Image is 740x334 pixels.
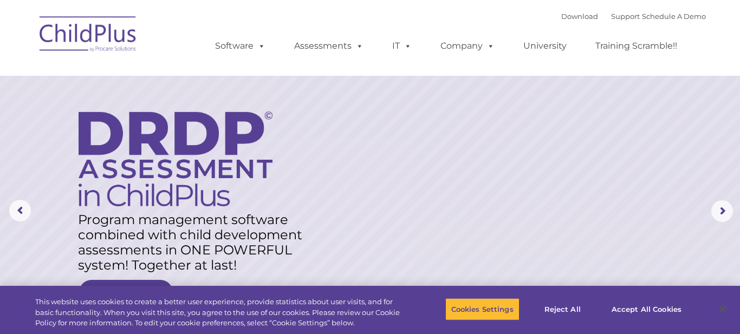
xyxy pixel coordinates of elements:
a: Learn More [79,280,173,305]
span: Last name [151,71,184,80]
a: Download [561,12,598,21]
button: Close [711,297,735,321]
a: Schedule A Demo [642,12,706,21]
button: Cookies Settings [445,298,520,320]
a: Software [204,35,276,57]
a: Training Scramble!! [585,35,688,57]
a: Support [611,12,640,21]
div: This website uses cookies to create a better user experience, provide statistics about user visit... [35,297,407,329]
a: Company [430,35,505,57]
img: ChildPlus by Procare Solutions [34,9,142,63]
span: Phone number [151,116,197,124]
a: Assessments [283,35,374,57]
a: University [512,35,577,57]
font: | [561,12,706,21]
img: DRDP Assessment in ChildPlus [79,112,272,206]
a: IT [381,35,423,57]
button: Reject All [529,298,596,320]
button: Accept All Cookies [606,298,687,320]
rs-layer: Program management software combined with child development assessments in ONE POWERFUL system! T... [78,212,315,273]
